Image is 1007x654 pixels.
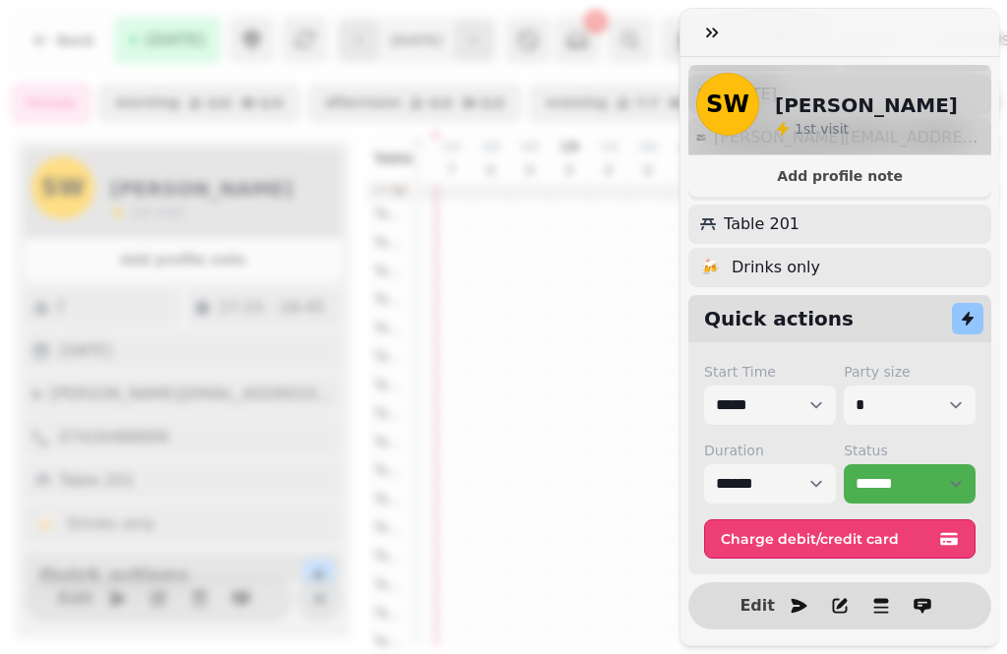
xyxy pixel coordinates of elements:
[712,169,968,183] span: Add profile note
[795,121,803,137] span: 1
[732,256,820,279] p: Drinks only
[700,256,720,279] p: 🍻
[696,163,983,189] button: Add profile note
[745,598,769,614] span: Edit
[844,362,976,382] label: Party size
[775,91,958,119] h2: [PERSON_NAME]
[704,362,836,382] label: Start Time
[795,119,849,139] p: visit
[803,121,820,137] span: st
[704,305,854,332] h2: Quick actions
[721,532,935,546] span: Charge debit/credit card
[704,441,836,460] label: Duration
[706,92,749,116] span: SW
[844,441,976,460] label: Status
[724,212,800,236] p: Table 201
[738,586,777,625] button: Edit
[704,519,976,559] button: Charge debit/credit card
